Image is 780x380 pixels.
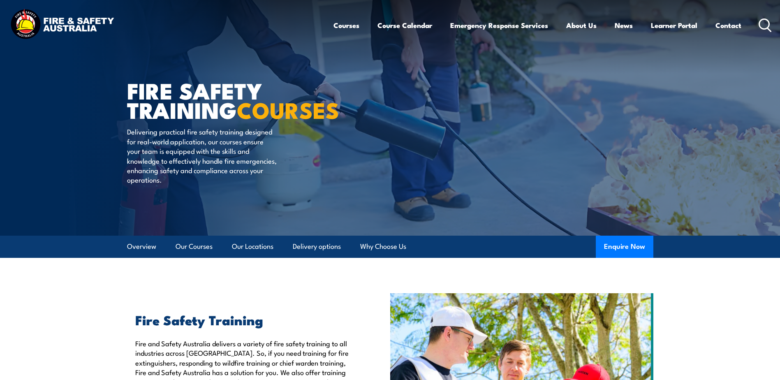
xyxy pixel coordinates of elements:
a: News [615,14,633,36]
a: Our Courses [176,236,213,257]
a: Course Calendar [377,14,432,36]
a: Contact [715,14,741,36]
p: Delivering practical fire safety training designed for real-world application, our courses ensure... [127,127,277,184]
a: About Us [566,14,597,36]
h1: FIRE SAFETY TRAINING [127,81,330,119]
h2: Fire Safety Training [135,314,352,325]
strong: COURSES [237,92,339,126]
button: Enquire Now [596,236,653,258]
a: Emergency Response Services [450,14,548,36]
a: Overview [127,236,156,257]
a: Delivery options [293,236,341,257]
a: Why Choose Us [360,236,406,257]
a: Learner Portal [651,14,697,36]
a: Courses [333,14,359,36]
a: Our Locations [232,236,273,257]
